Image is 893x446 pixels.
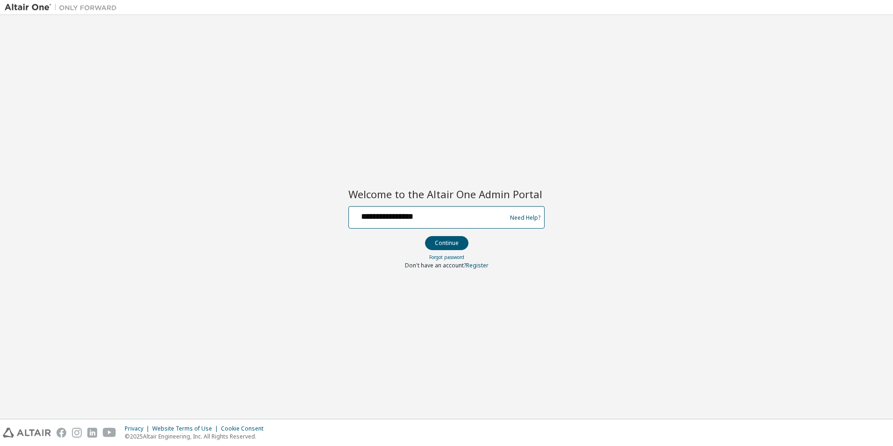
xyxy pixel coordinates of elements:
[72,428,82,438] img: instagram.svg
[221,425,269,432] div: Cookie Consent
[425,236,468,250] button: Continue
[348,187,545,201] h2: Welcome to the Altair One Admin Portal
[87,428,97,438] img: linkedin.svg
[510,217,540,218] a: Need Help?
[152,425,221,432] div: Website Terms of Use
[466,261,489,269] a: Register
[5,3,121,12] img: Altair One
[103,428,116,438] img: youtube.svg
[405,261,466,269] span: Don't have an account?
[57,428,66,438] img: facebook.svg
[429,254,464,260] a: Forgot password
[125,432,269,440] p: © 2025 Altair Engineering, Inc. All Rights Reserved.
[3,428,51,438] img: altair_logo.svg
[125,425,152,432] div: Privacy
